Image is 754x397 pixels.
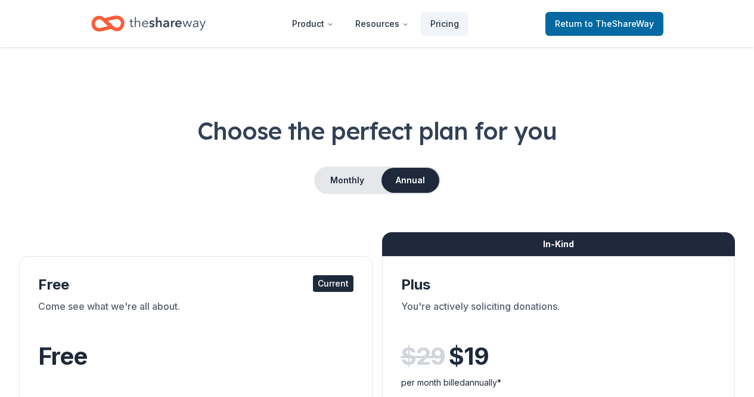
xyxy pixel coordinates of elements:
[38,341,87,371] span: Free
[401,376,716,390] div: per month billed annually*
[19,114,735,147] h1: Choose the perfect plan for you
[585,19,654,29] span: to TheShareWay
[38,275,353,294] div: Free
[382,232,736,256] div: In-Kind
[315,168,379,193] button: Monthly
[346,12,418,36] button: Resources
[313,275,353,292] div: Current
[38,299,353,333] div: Come see what we're all about.
[401,299,716,333] div: You're actively soliciting donations.
[283,10,468,38] nav: Main
[381,168,439,193] button: Annual
[283,12,343,36] button: Product
[91,10,206,38] a: Home
[545,12,663,36] a: Returnto TheShareWay
[421,12,468,36] a: Pricing
[555,17,654,31] span: Return
[449,340,489,373] span: $ 19
[401,275,716,294] div: Plus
